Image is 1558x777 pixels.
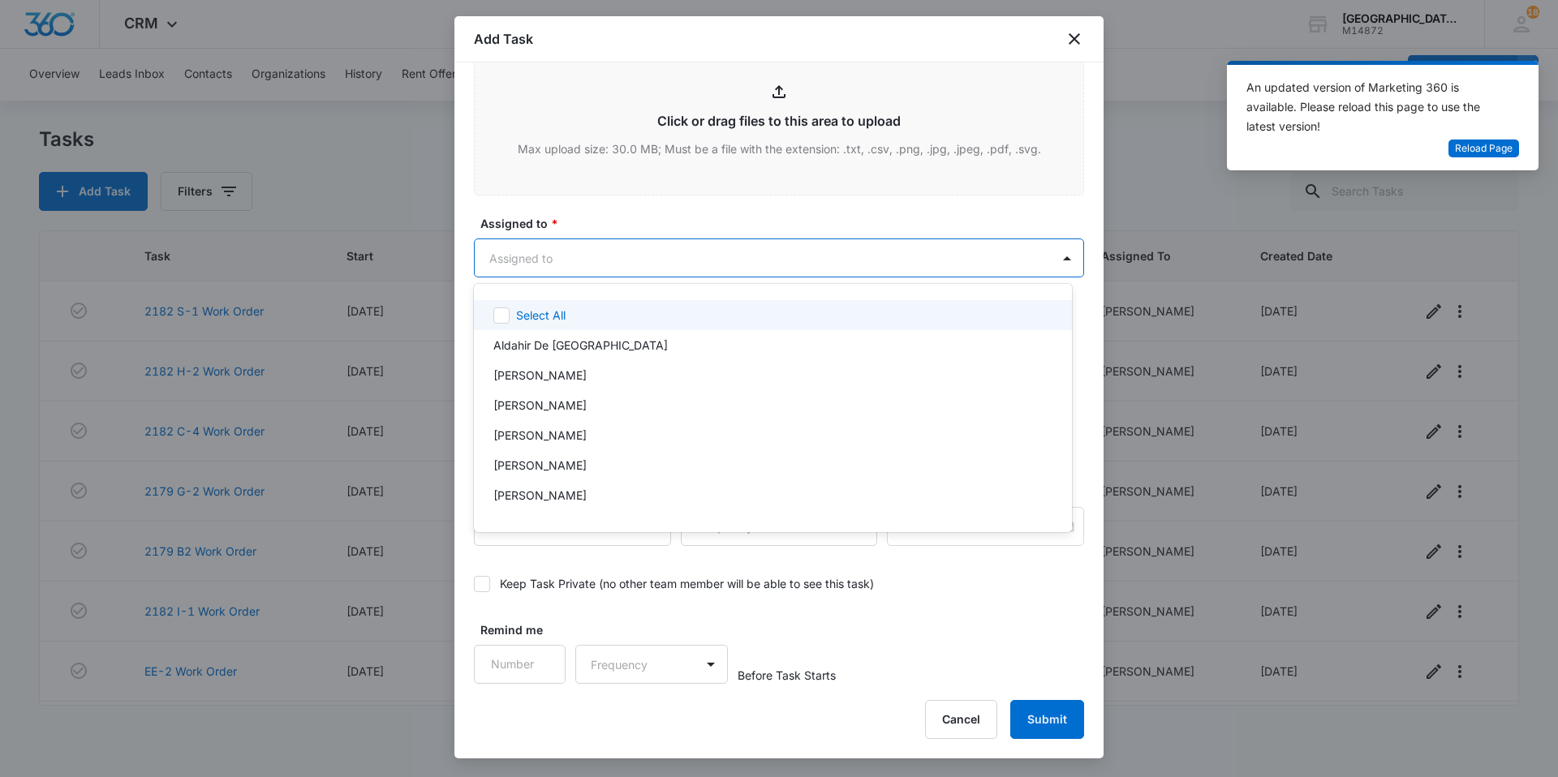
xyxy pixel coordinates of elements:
span: Reload Page [1455,141,1513,157]
p: Select All [516,307,566,324]
p: [PERSON_NAME] [493,517,587,534]
p: Aldahir De [GEOGRAPHIC_DATA] [493,337,668,354]
p: [PERSON_NAME] [493,457,587,474]
div: An updated version of Marketing 360 is available. Please reload this page to use the latest version! [1246,78,1500,136]
p: [PERSON_NAME] [493,397,587,414]
p: [PERSON_NAME] [493,367,587,384]
p: [PERSON_NAME] [493,427,587,444]
p: [PERSON_NAME] [493,487,587,504]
